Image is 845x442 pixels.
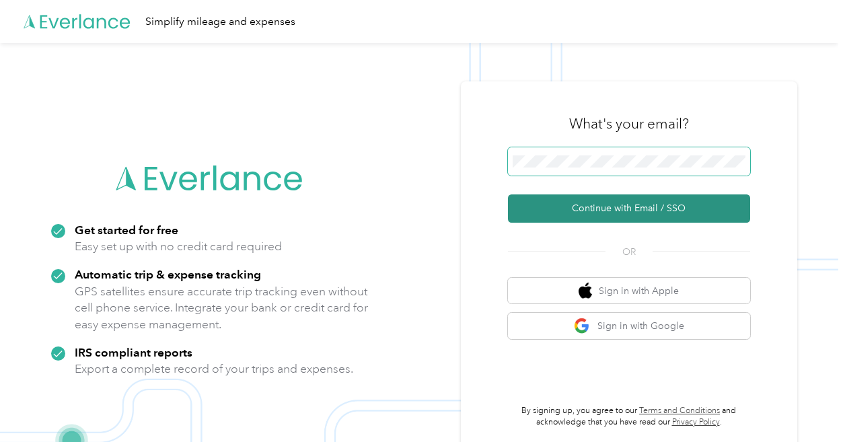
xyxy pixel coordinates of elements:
[75,345,192,359] strong: IRS compliant reports
[639,406,720,416] a: Terms and Conditions
[579,283,592,299] img: apple logo
[569,114,689,133] h3: What's your email?
[75,267,261,281] strong: Automatic trip & expense tracking
[75,283,369,333] p: GPS satellites ensure accurate trip tracking even without cell phone service. Integrate your bank...
[508,278,750,304] button: apple logoSign in with Apple
[508,194,750,223] button: Continue with Email / SSO
[75,238,282,255] p: Easy set up with no credit card required
[75,223,178,237] strong: Get started for free
[75,361,353,377] p: Export a complete record of your trips and expenses.
[508,405,750,429] p: By signing up, you agree to our and acknowledge that you have read our .
[605,245,653,259] span: OR
[672,417,720,427] a: Privacy Policy
[574,318,591,334] img: google logo
[145,13,295,30] div: Simplify mileage and expenses
[508,313,750,339] button: google logoSign in with Google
